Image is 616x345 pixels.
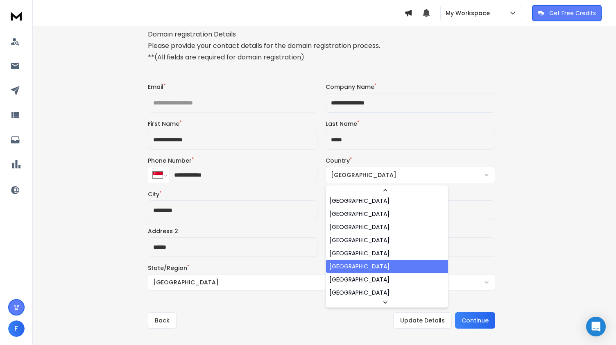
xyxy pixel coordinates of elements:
[329,223,390,231] div: [GEOGRAPHIC_DATA]
[148,158,194,163] label: Phone Number
[586,317,606,336] div: Open Intercom Messenger
[148,84,165,90] label: Email
[329,210,390,218] div: [GEOGRAPHIC_DATA]
[326,167,495,183] button: [GEOGRAPHIC_DATA]
[329,249,390,257] div: [GEOGRAPHIC_DATA]
[329,197,390,205] div: [GEOGRAPHIC_DATA]
[329,262,390,270] div: [GEOGRAPHIC_DATA]
[148,312,177,329] button: Back
[549,9,596,17] p: Get Free Credits
[446,9,493,17] p: My Workspace
[148,30,495,39] h1: Domain registration Details
[148,41,495,51] p: Please provide your contact details for the domain registration process.
[148,274,495,291] button: [GEOGRAPHIC_DATA]
[148,191,161,197] label: City
[329,288,390,297] div: [GEOGRAPHIC_DATA]
[8,320,25,337] span: F
[329,236,390,244] div: [GEOGRAPHIC_DATA]
[148,52,495,62] p: **(All fields are required for domain registration)
[455,312,495,329] button: Continue
[8,8,25,23] img: logo
[326,158,352,163] label: Country
[393,312,452,329] button: Update Details
[326,121,359,127] label: Last Name
[326,84,376,90] label: Company Name
[148,121,181,127] label: First Name
[148,228,178,234] label: Address 2
[148,265,189,271] label: State/Region
[329,275,390,284] div: [GEOGRAPHIC_DATA]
